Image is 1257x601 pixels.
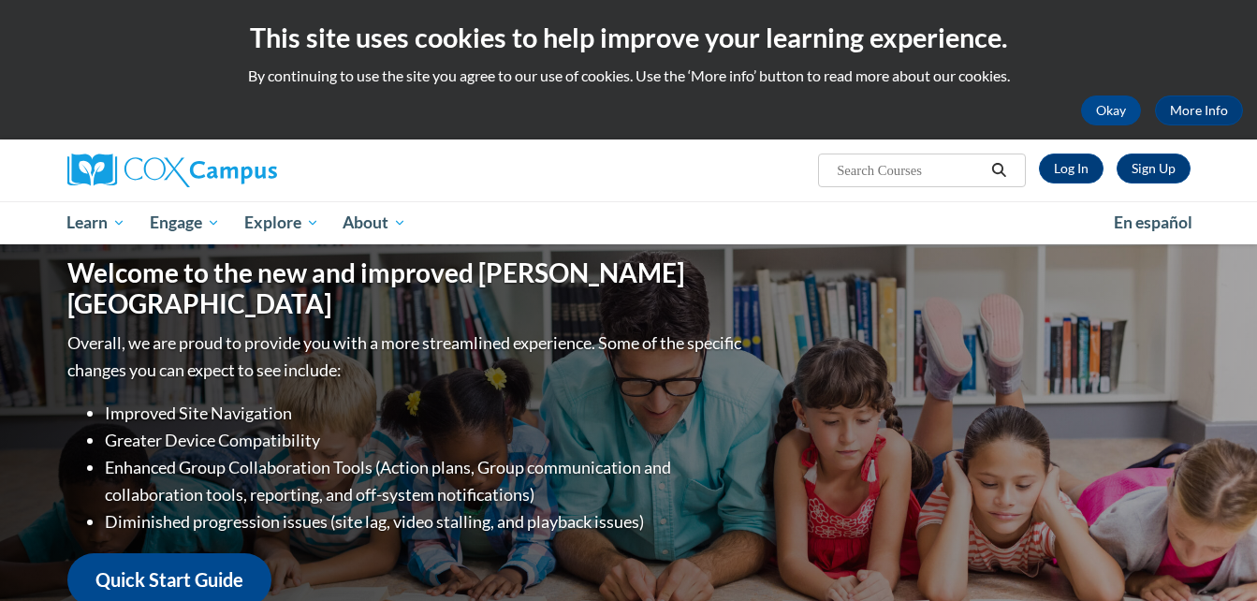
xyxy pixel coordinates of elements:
a: Explore [232,201,331,244]
span: About [343,212,406,234]
li: Improved Site Navigation [105,400,746,427]
span: Engage [150,212,220,234]
button: Search [985,159,1013,182]
a: Log In [1039,154,1104,183]
div: Main menu [39,201,1219,244]
p: Overall, we are proud to provide you with a more streamlined experience. Some of the specific cha... [67,330,746,384]
a: Cox Campus [67,154,423,187]
li: Diminished progression issues (site lag, video stalling, and playback issues) [105,508,746,535]
input: Search Courses [835,159,985,182]
li: Greater Device Compatibility [105,427,746,454]
a: Register [1117,154,1191,183]
p: By continuing to use the site you agree to our use of cookies. Use the ‘More info’ button to read... [14,66,1243,86]
span: Learn [66,212,125,234]
a: Engage [138,201,232,244]
a: Learn [55,201,139,244]
h1: Welcome to the new and improved [PERSON_NAME][GEOGRAPHIC_DATA] [67,257,746,320]
span: Explore [244,212,319,234]
button: Okay [1081,95,1141,125]
img: Cox Campus [67,154,277,187]
a: More Info [1155,95,1243,125]
h2: This site uses cookies to help improve your learning experience. [14,19,1243,56]
iframe: Button to launch messaging window [1182,526,1242,586]
a: About [330,201,418,244]
a: En español [1102,203,1205,242]
li: Enhanced Group Collaboration Tools (Action plans, Group communication and collaboration tools, re... [105,454,746,508]
span: En español [1114,213,1192,232]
